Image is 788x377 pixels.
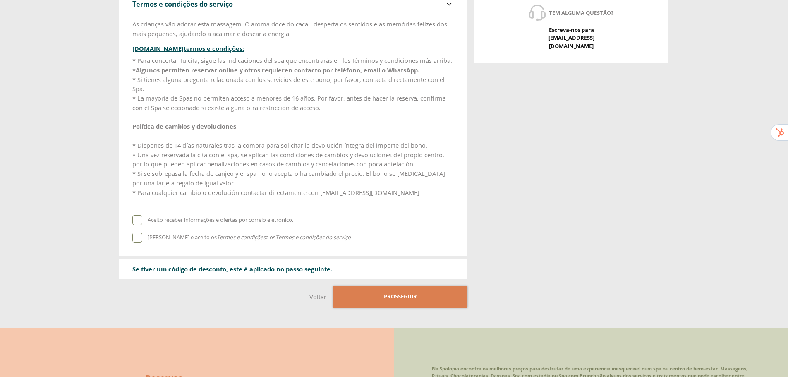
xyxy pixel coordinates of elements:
[132,19,453,38] p: As crianças vão adorar esta massagem. O aroma doce do cacau desperta os sentidos e as memórias fe...
[132,56,453,197] div: * Para concertar tu cita, sigue las indicaciones del spa que encontrarás en los términos y condic...
[217,233,266,241] a: Termos e condições
[266,233,275,241] span: e os
[132,44,453,53] h4: [DOMAIN_NAME] :
[275,233,351,241] span: Termos e condições do serviço
[148,216,293,223] span: Aceito receber informações e ofertas por correio eletrónico.
[549,8,613,17] span: Tem alguma questão?
[309,293,326,301] a: Voltar
[384,293,417,300] span: Prosseguir
[548,26,595,50] span: Escreva-nos para [EMAIL_ADDRESS][DOMAIN_NAME]
[136,66,419,74] strong: Algunos permiten reservar online y otros requieren contacto por teléfono, email o WhatsApp.
[132,122,236,130] strong: Política de cambios y devoluciones
[184,44,242,53] span: termos e condições
[132,265,332,273] span: Se tiver um código de desconto, este é aplicado no passo seguinte.
[333,286,467,308] button: Prosseguir
[148,233,217,241] span: [PERSON_NAME] e aceito os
